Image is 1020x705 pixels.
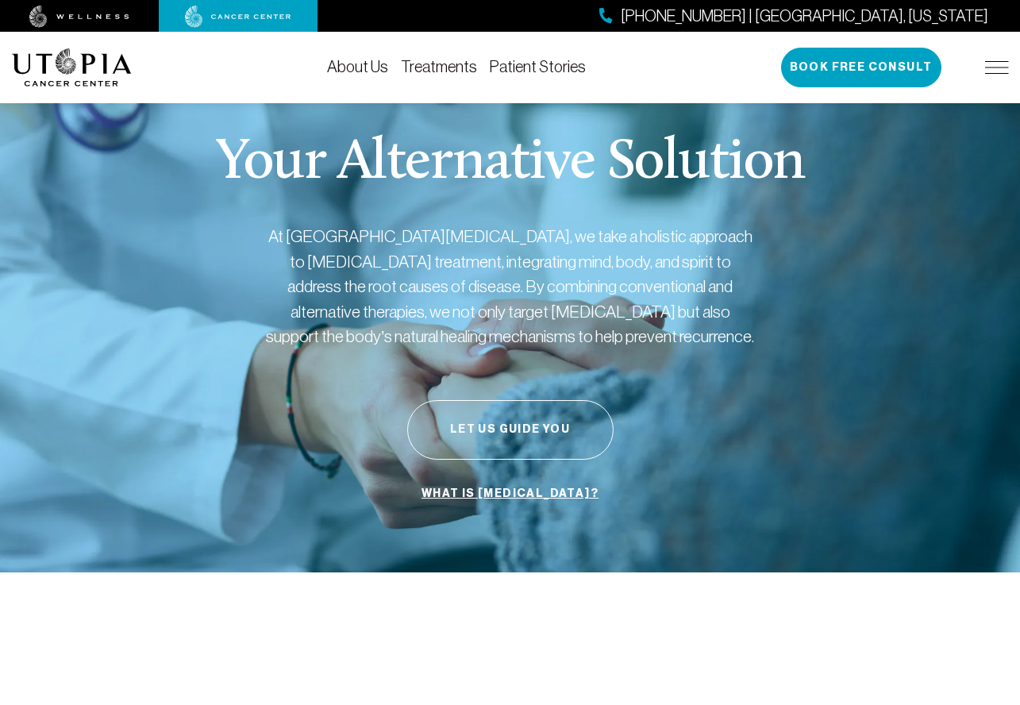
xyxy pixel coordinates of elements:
[407,400,614,460] button: Let Us Guide You
[401,58,477,75] a: Treatments
[12,48,132,87] img: logo
[490,58,586,75] a: Patient Stories
[418,479,602,509] a: What is [MEDICAL_DATA]?
[264,224,756,349] p: At [GEOGRAPHIC_DATA][MEDICAL_DATA], we take a holistic approach to [MEDICAL_DATA] treatment, inte...
[781,48,941,87] button: Book Free Consult
[327,58,388,75] a: About Us
[185,6,291,28] img: cancer center
[621,5,988,28] span: [PHONE_NUMBER] | [GEOGRAPHIC_DATA], [US_STATE]
[29,6,129,28] img: wellness
[985,61,1009,74] img: icon-hamburger
[599,5,988,28] a: [PHONE_NUMBER] | [GEOGRAPHIC_DATA], [US_STATE]
[215,135,805,192] p: Your Alternative Solution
